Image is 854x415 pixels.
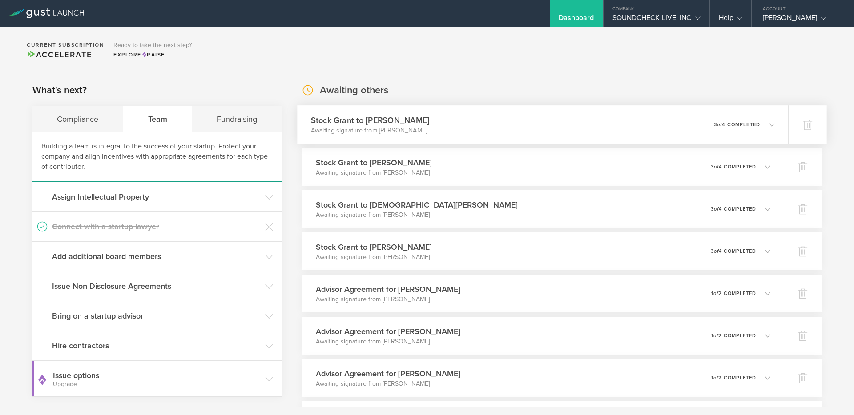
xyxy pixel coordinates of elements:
div: SOUNDCHECK LIVE, INC [612,13,701,27]
iframe: Chat Widget [810,372,854,415]
h3: Advisor Agreement for [PERSON_NAME] [316,326,460,337]
p: Awaiting signature from [PERSON_NAME] [311,126,429,135]
h3: Stock Grant to [PERSON_NAME] [316,157,432,168]
em: of [714,206,719,212]
h3: Stock Grant to [PERSON_NAME] [311,114,429,126]
p: 3 4 completed [711,164,756,169]
h3: Advisor Agreement for [PERSON_NAME] [316,368,460,379]
h3: Advisor Agreement for [PERSON_NAME] [316,283,460,295]
h3: Bring on a startup advisor [52,310,261,322]
p: Awaiting signature from [PERSON_NAME] [316,379,460,388]
h3: Assign Intellectual Property [52,191,261,203]
em: of [717,122,722,128]
em: of [713,291,718,296]
div: Dashboard [559,13,594,27]
h2: Current Subscription [27,42,104,48]
small: Upgrade [53,381,261,387]
em: of [713,333,718,339]
div: Building a team is integral to the success of your startup. Protect your company and align incent... [32,132,282,182]
h2: What's next? [32,84,87,97]
div: Fundraising [192,106,282,132]
h3: Issue options [53,370,261,387]
h2: Awaiting others [320,84,388,97]
p: 1 2 completed [711,333,756,338]
p: Awaiting signature from [PERSON_NAME] [316,337,460,346]
em: of [714,164,719,170]
p: 1 2 completed [711,291,756,296]
div: Team [124,106,193,132]
div: Explore [113,51,192,59]
h3: Connect with a startup lawyer [52,221,261,232]
em: of [713,375,718,381]
span: Raise [141,52,165,58]
h3: Ready to take the next step? [113,42,192,48]
div: [PERSON_NAME] [763,13,838,27]
p: 3 4 completed [711,249,756,254]
span: Accelerate [27,50,92,60]
p: Awaiting signature from [PERSON_NAME] [316,295,460,304]
p: 3 4 completed [714,122,760,127]
em: of [714,248,719,254]
p: 1 2 completed [711,375,756,380]
h3: Stock Grant to [DEMOGRAPHIC_DATA][PERSON_NAME] [316,199,518,211]
h3: Issue Non-Disclosure Agreements [52,280,261,292]
div: Ready to take the next step?ExploreRaise [109,36,196,63]
h3: Add additional board members [52,251,261,262]
h3: Stock Grant to [PERSON_NAME] [316,241,432,253]
p: Awaiting signature from [PERSON_NAME] [316,211,518,219]
p: Awaiting signature from [PERSON_NAME] [316,168,432,177]
div: Help [719,13,742,27]
h3: Hire contractors [52,340,261,351]
p: Awaiting signature from [PERSON_NAME] [316,253,432,262]
div: Compliance [32,106,124,132]
p: 3 4 completed [711,207,756,211]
